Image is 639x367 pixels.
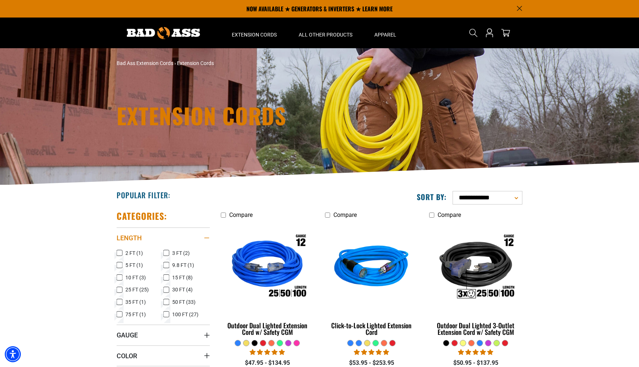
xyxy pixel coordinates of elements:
[288,18,363,48] summary: All Other Products
[468,27,479,39] summary: Search
[117,234,142,242] span: Length
[429,222,522,340] a: Outdoor Dual Lighted 3-Outlet Extension Cord w/ Safety CGM Outdoor Dual Lighted 3-Outlet Extensio...
[117,60,173,66] a: Bad Ass Extension Cords
[172,312,198,317] span: 100 FT (27)
[117,345,210,366] summary: Color
[438,211,461,218] span: Compare
[221,322,314,335] div: Outdoor Dual Lighted Extension Cord w/ Safety CGM
[125,263,143,268] span: 5 FT (1)
[354,349,389,356] span: 4.87 stars
[172,299,196,305] span: 50 FT (33)
[172,263,194,268] span: 9.8 FT (1)
[172,275,193,280] span: 15 FT (8)
[125,251,143,256] span: 2 FT (1)
[333,211,357,218] span: Compare
[500,28,511,37] a: cart
[222,226,314,310] img: Outdoor Dual Lighted Extension Cord w/ Safety CGM
[117,104,383,126] h1: Extension Cords
[172,287,193,292] span: 30 FT (4)
[299,31,352,38] span: All Other Products
[117,331,138,339] span: Gauge
[229,211,253,218] span: Compare
[177,60,214,66] span: Extension Cords
[117,210,167,222] h2: Categories:
[374,31,396,38] span: Apparel
[125,275,146,280] span: 10 FT (3)
[417,192,447,202] label: Sort by:
[117,190,170,200] h2: Popular Filter:
[125,287,149,292] span: 25 FT (25)
[484,18,495,48] a: Open this option
[117,60,383,67] nav: breadcrumbs
[125,312,146,317] span: 75 FT (1)
[363,18,407,48] summary: Apparel
[172,251,190,256] span: 3 FT (2)
[325,322,418,335] div: Click-to-Lock Lighted Extension Cord
[250,349,285,356] span: 4.81 stars
[232,31,277,38] span: Extension Cords
[221,18,288,48] summary: Extension Cords
[174,60,176,66] span: ›
[5,346,21,362] div: Accessibility Menu
[125,299,146,305] span: 35 FT (1)
[429,322,522,335] div: Outdoor Dual Lighted 3-Outlet Extension Cord w/ Safety CGM
[117,325,210,345] summary: Gauge
[325,222,418,340] a: blue Click-to-Lock Lighted Extension Cord
[117,352,137,360] span: Color
[127,27,200,39] img: Bad Ass Extension Cords
[458,349,493,356] span: 4.80 stars
[430,226,522,310] img: Outdoor Dual Lighted 3-Outlet Extension Cord w/ Safety CGM
[325,226,417,310] img: blue
[117,228,210,248] summary: Length
[221,222,314,340] a: Outdoor Dual Lighted Extension Cord w/ Safety CGM Outdoor Dual Lighted Extension Cord w/ Safety CGM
